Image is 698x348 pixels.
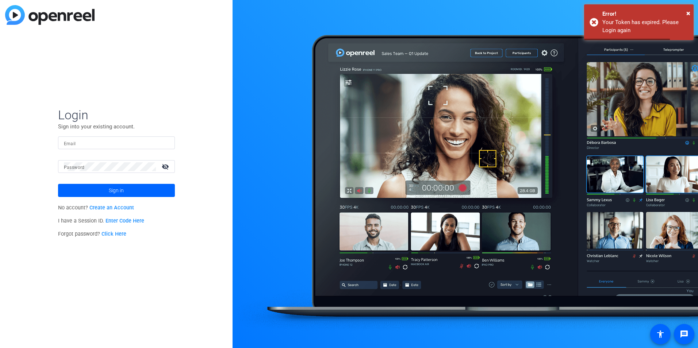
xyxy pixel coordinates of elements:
[58,231,127,237] span: Forgot password?
[64,165,85,170] mat-label: Password
[656,330,665,339] mat-icon: accessibility
[5,5,95,25] img: blue-gradient.svg
[106,218,144,224] a: Enter Code Here
[602,18,688,35] div: Your Token has expired. Please Login again
[58,107,175,123] span: Login
[157,161,175,172] mat-icon: visibility_off
[58,123,175,131] p: Sign into your existing account.
[686,9,690,18] span: ×
[109,181,124,200] span: Sign in
[101,231,126,237] a: Click Here
[680,330,689,339] mat-icon: message
[58,205,134,211] span: No account?
[89,205,134,211] a: Create an Account
[64,139,169,147] input: Enter Email Address
[686,8,690,19] button: Close
[64,141,76,146] mat-label: Email
[602,10,688,18] div: Error!
[58,184,175,197] button: Sign in
[58,218,145,224] span: I have a Session ID.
